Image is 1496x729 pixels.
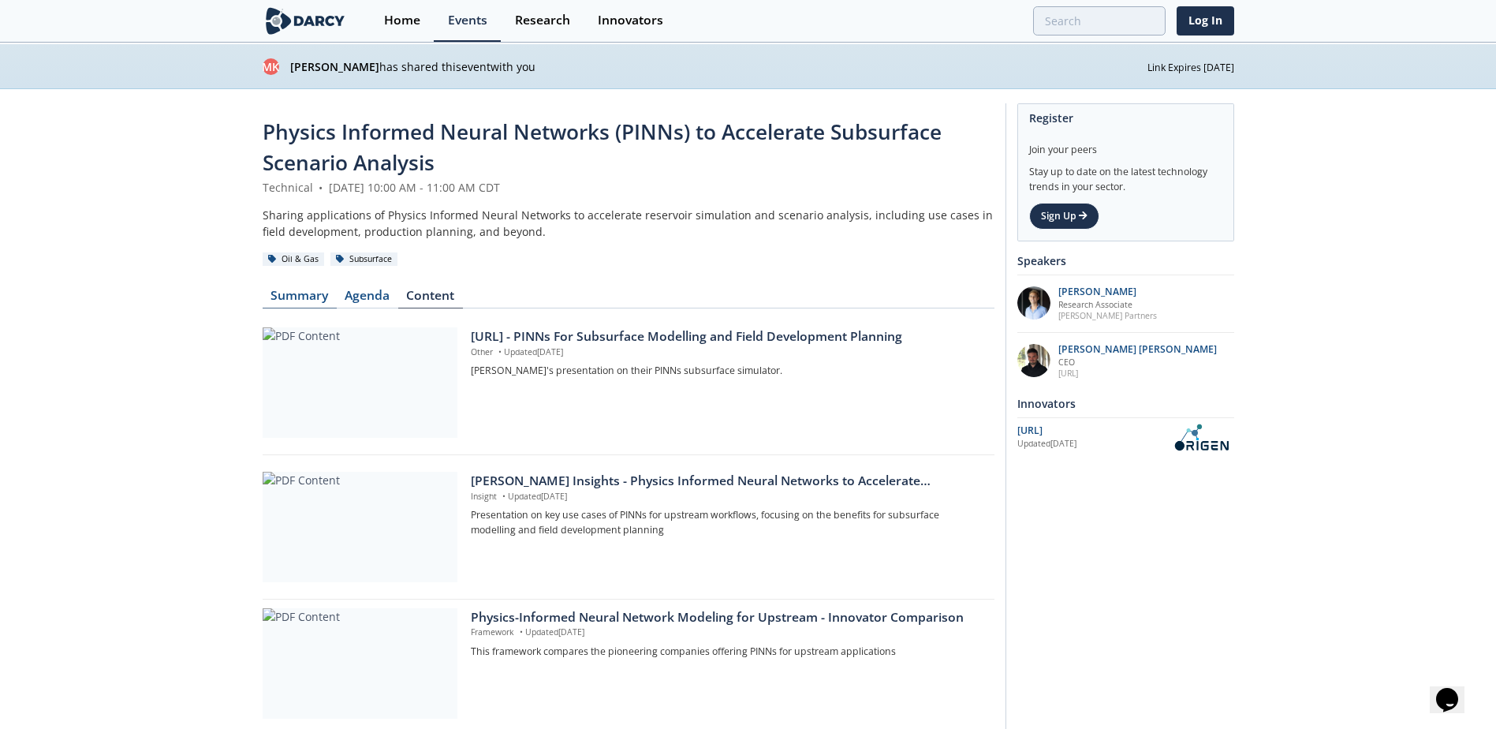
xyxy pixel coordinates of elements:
[384,14,420,27] div: Home
[263,290,337,308] a: Summary
[1147,58,1234,75] div: Link Expires [DATE]
[263,7,349,35] img: logo-wide.svg
[1177,6,1234,36] a: Log In
[471,364,983,378] p: [PERSON_NAME]'s presentation on their PINNs subsurface simulator.
[263,58,279,75] div: MK
[316,180,326,195] span: •
[1033,6,1166,36] input: Advanced Search
[337,290,398,308] a: Agenda
[1168,424,1234,451] img: OriGen.AI
[1029,203,1099,230] a: Sign Up
[1058,368,1217,379] p: [URL]
[263,118,942,177] span: Physics Informed Neural Networks (PINNs) to Accelerate Subsurface Scenario Analysis
[263,608,994,719] a: PDF Content Physics-Informed Neural Network Modeling for Upstream - Innovator Comparison Framewor...
[471,508,983,537] p: Presentation on key use cases of PINNs for upstream workflows, focusing on the benefits for subsu...
[290,59,379,74] strong: [PERSON_NAME]
[1017,424,1168,438] div: [URL]
[1029,157,1222,194] div: Stay up to date on the latest technology trends in your sector.
[263,179,994,196] div: Technical [DATE] 10:00 AM - 11:00 AM CDT
[448,14,487,27] div: Events
[517,626,525,637] span: •
[290,58,1147,75] p: has shared this event with you
[1017,438,1168,450] div: Updated [DATE]
[499,491,508,502] span: •
[1058,344,1217,355] p: [PERSON_NAME] [PERSON_NAME]
[471,327,983,346] div: [URL] - PINNs For Subsurface Modelling and Field Development Planning
[1058,299,1157,310] p: Research Associate
[471,491,983,503] p: Insight Updated [DATE]
[1058,310,1157,321] p: [PERSON_NAME] Partners
[1029,104,1222,132] div: Register
[1017,286,1050,320] img: 1EXUV5ipS3aUf9wnAL7U
[1017,344,1050,377] img: 20112e9a-1f67-404a-878c-a26f1c79f5da
[471,346,983,359] p: Other Updated [DATE]
[1017,247,1234,275] div: Speakers
[471,608,983,627] div: Physics-Informed Neural Network Modeling for Upstream - Innovator Comparison
[598,14,663,27] div: Innovators
[1017,424,1234,451] a: [URL] Updated[DATE] OriGen.AI
[330,252,398,267] div: Subsurface
[1017,390,1234,417] div: Innovators
[263,252,325,267] div: Oil & Gas
[1058,286,1157,297] p: [PERSON_NAME]
[263,207,994,240] div: Sharing applications of Physics Informed Neural Networks to accelerate reservoir simulation and s...
[471,645,983,659] p: This framework compares the pioneering companies offering PINNs for upstream applications
[471,472,983,491] div: [PERSON_NAME] Insights - Physics Informed Neural Networks to Accelerate Subsurface Scenario Analysis
[263,472,994,582] a: PDF Content [PERSON_NAME] Insights - Physics Informed Neural Networks to Accelerate Subsurface Sc...
[1430,666,1480,713] iframe: chat widget
[1058,357,1217,368] p: CEO
[263,327,994,438] a: PDF Content [URL] - PINNs For Subsurface Modelling and Field Development Planning Other •Updated[...
[515,14,570,27] div: Research
[471,626,983,639] p: Framework Updated [DATE]
[1029,132,1222,157] div: Join your peers
[398,290,463,308] a: Content
[495,346,504,357] span: •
